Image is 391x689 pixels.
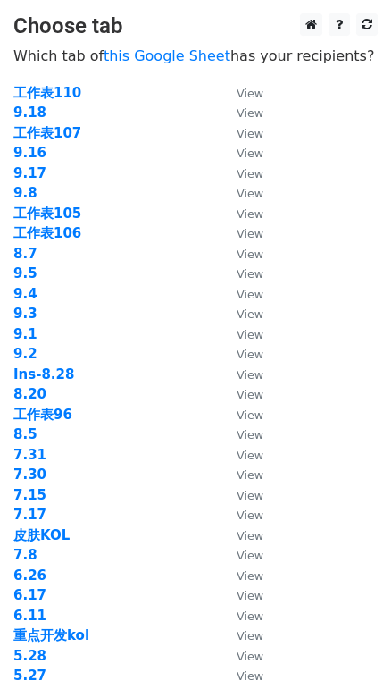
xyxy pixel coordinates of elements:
[237,307,263,321] small: View
[237,127,263,140] small: View
[13,608,46,624] a: 6.11
[237,87,263,100] small: View
[219,206,263,222] a: View
[219,527,263,543] a: View
[13,145,46,161] a: 9.16
[219,85,263,101] a: View
[237,167,263,181] small: View
[13,627,89,643] a: 重点开发kol
[13,386,46,402] a: 8.20
[237,589,263,602] small: View
[219,145,263,161] a: View
[237,388,263,401] small: View
[13,246,37,262] a: 8.7
[219,627,263,643] a: View
[237,609,263,623] small: View
[13,426,37,442] a: 8.5
[219,326,263,342] a: View
[237,569,263,583] small: View
[13,165,46,181] a: 9.17
[219,165,263,181] a: View
[13,326,37,342] strong: 9.1
[219,386,263,402] a: View
[237,187,263,200] small: View
[237,650,263,663] small: View
[13,306,37,322] strong: 9.3
[237,207,263,221] small: View
[219,587,263,603] a: View
[219,447,263,463] a: View
[13,466,46,483] a: 7.30
[219,185,263,201] a: View
[219,466,263,483] a: View
[219,105,263,121] a: View
[237,629,263,643] small: View
[13,185,37,201] a: 9.8
[219,567,263,584] a: View
[237,508,263,522] small: View
[219,648,263,664] a: View
[13,407,72,423] a: 工作表96
[237,368,263,382] small: View
[219,547,263,563] a: View
[13,668,46,684] a: 5.27
[104,47,230,64] a: this Google Sheet
[13,648,46,664] a: 5.28
[219,246,263,262] a: View
[219,265,263,281] a: View
[13,46,378,65] p: Which tab of has your recipients?
[13,366,74,382] strong: Ins-8.28
[13,527,70,543] a: 皮肤KOL
[237,408,263,422] small: View
[219,306,263,322] a: View
[237,106,263,120] small: View
[219,668,263,684] a: View
[237,288,263,301] small: View
[13,487,46,503] strong: 7.15
[13,567,46,584] a: 6.26
[13,13,378,39] h3: Choose tab
[13,587,46,603] strong: 6.17
[13,286,37,302] a: 9.4
[219,225,263,241] a: View
[13,125,81,141] strong: 工作表107
[237,348,263,361] small: View
[219,125,263,141] a: View
[13,507,46,523] a: 7.17
[237,529,263,542] small: View
[237,248,263,261] small: View
[219,507,263,523] a: View
[237,428,263,441] small: View
[219,608,263,624] a: View
[237,328,263,341] small: View
[13,105,46,121] a: 9.18
[13,547,37,563] a: 7.8
[237,147,263,160] small: View
[13,85,81,101] a: 工作表110
[13,225,81,241] a: 工作表106
[237,267,263,281] small: View
[219,426,263,442] a: View
[13,346,37,362] a: 9.2
[237,468,263,482] small: View
[237,549,263,562] small: View
[237,449,263,462] small: View
[13,447,46,463] a: 7.31
[13,206,81,222] strong: 工作表105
